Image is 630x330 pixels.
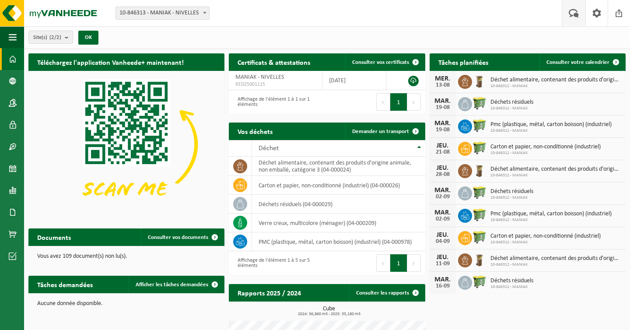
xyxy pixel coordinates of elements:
span: Pmc (plastique, métal, carton boisson) (industriel) [490,211,612,218]
div: JEU. [434,232,451,239]
div: 02-09 [434,216,451,222]
span: 10-846312 - MANIAK [490,106,533,111]
span: 10-846312 - MANIAK [490,128,612,133]
div: 02-09 [434,194,451,200]
span: 10-846312 - MANIAK [490,240,601,245]
div: 19-08 [434,127,451,133]
span: Afficher les tâches demandées [136,282,208,288]
span: Déchets résiduels [490,99,533,106]
button: 1 [390,254,407,272]
span: Demander un transport [352,129,409,134]
a: Consulter vos documents [141,228,224,246]
button: 1 [390,93,407,111]
span: Pmc (plastique, métal, carton boisson) (industriel) [490,121,612,128]
img: WB-0660-HPE-GN-50 [472,230,487,245]
span: Déchets résiduels [490,188,533,195]
td: déchet alimentaire, contenant des produits d'origine animale, non emballé, catégorie 3 (04-000024) [252,157,425,176]
div: 11-09 [434,261,451,267]
img: WB-0660-HPE-GN-50 [472,118,487,133]
button: Site(s)(2/2) [28,31,73,44]
h2: Vos déchets [229,123,281,140]
img: WB-0660-HPE-GN-50 [472,207,487,222]
td: déchets résiduels (04-000029) [252,195,425,214]
div: 28-08 [434,172,451,178]
img: WB-0140-HPE-BN-01 [472,74,487,88]
h2: Certificats & attestations [229,53,319,70]
img: WB-0660-HPE-GN-50 [472,96,487,111]
button: Next [407,93,421,111]
a: Consulter vos certificats [345,53,424,71]
span: 10-846312 - MANIAK [490,218,612,223]
div: Affichage de l'élément 1 à 5 sur 5 éléments [233,253,322,273]
td: [DATE] [322,71,386,90]
span: Déchet alimentaire, contenant des produits d'origine animale, non emballé, catég... [490,255,621,262]
count: (2/2) [49,35,61,40]
div: 21-08 [434,149,451,155]
button: Previous [376,93,390,111]
span: RED25001115 [235,81,315,88]
span: 10-846312 - MANIAK [490,173,621,178]
div: 13-08 [434,82,451,88]
span: 10-846312 - MANIAK [490,84,621,89]
button: Next [407,254,421,272]
div: 04-09 [434,239,451,245]
h2: Tâches planifiées [430,53,497,70]
img: WB-0660-HPE-GN-50 [472,140,487,155]
div: MAR. [434,209,451,216]
span: Déchets résiduels [490,277,533,284]
div: 16-09 [434,283,451,289]
button: Previous [376,254,390,272]
img: WB-0660-HPE-GN-50 [472,274,487,289]
div: 19-08 [434,105,451,111]
button: OK [78,31,98,45]
span: 10-846312 - MANIAK [490,284,533,290]
h2: Tâches demandées [28,276,101,293]
a: Demander un transport [345,123,424,140]
img: Download de VHEPlus App [28,71,224,218]
span: 10-846313 - MANIAK - NIVELLES [116,7,209,19]
span: Consulter vos documents [148,235,208,240]
h2: Rapports 2025 / 2024 [229,284,310,301]
img: WB-0660-HPE-GN-50 [472,185,487,200]
span: Carton et papier, non-conditionné (industriel) [490,233,601,240]
span: Déchet alimentaire, contenant des produits d'origine animale, non emballé, catég... [490,77,621,84]
span: Déchet alimentaire, contenant des produits d'origine animale, non emballé, catég... [490,166,621,173]
span: Site(s) [33,31,61,44]
td: carton et papier, non-conditionné (industriel) (04-000026) [252,176,425,195]
span: Déchet [259,145,279,152]
span: MANIAK - NIVELLES [235,74,284,81]
td: PMC (plastique, métal, carton boisson) (industriel) (04-000978) [252,232,425,251]
span: Consulter votre calendrier [546,60,609,65]
a: Consulter les rapports [349,284,424,302]
div: Affichage de l'élément 1 à 1 sur 1 éléments [233,92,322,112]
span: Carton et papier, non-conditionné (industriel) [490,144,601,151]
span: 10-846312 - MANIAK [490,151,601,156]
span: Consulter vos certificats [352,60,409,65]
p: Vous avez 109 document(s) non lu(s). [37,253,216,260]
img: WB-0140-HPE-BN-01 [472,252,487,267]
span: 10-846312 - MANIAK [490,262,621,267]
a: Consulter votre calendrier [539,53,625,71]
h3: Cube [233,306,425,316]
h2: Documents [28,228,80,246]
img: WB-0140-HPE-BN-01 [472,163,487,178]
span: 10-846312 - MANIAK [490,195,533,200]
p: Aucune donnée disponible. [37,301,216,307]
a: Afficher les tâches demandées [129,276,224,293]
div: MAR. [434,187,451,194]
div: MAR. [434,120,451,127]
span: 10-846313 - MANIAK - NIVELLES [115,7,210,20]
div: JEU. [434,254,451,261]
div: MAR. [434,98,451,105]
h2: Téléchargez l'application Vanheede+ maintenant! [28,53,192,70]
div: MAR. [434,276,451,283]
div: JEU. [434,165,451,172]
span: 2024: 56,860 m3 - 2025: 35,180 m3 [233,312,425,316]
div: MER. [434,75,451,82]
div: JEU. [434,142,451,149]
td: verre creux, multicolore (ménager) (04-000209) [252,214,425,232]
